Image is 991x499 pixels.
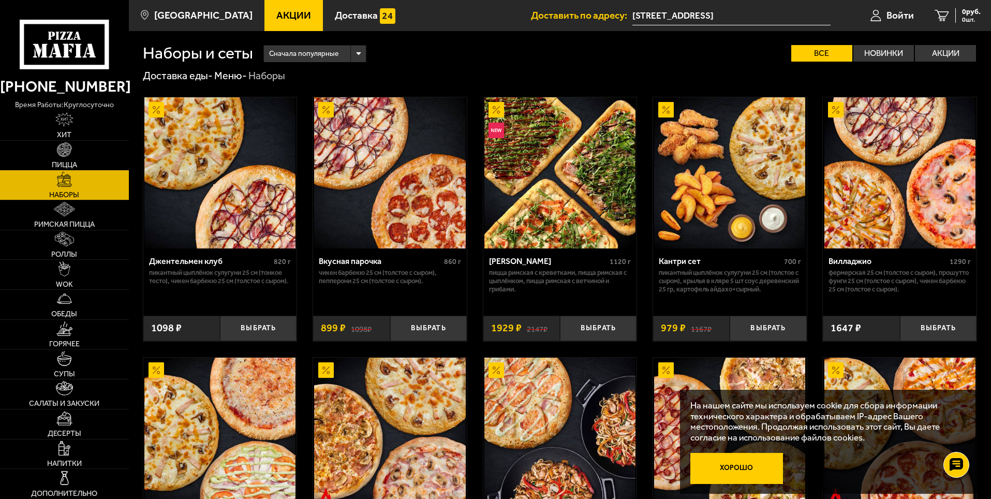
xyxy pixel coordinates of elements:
[314,97,465,248] img: Вкусная парочка
[829,256,947,266] div: Вилладжио
[632,6,831,25] input: Ваш адрес доставки
[659,256,781,266] div: Кантри сет
[52,161,77,168] span: Пицца
[51,251,77,258] span: Роллы
[527,323,548,333] s: 2147 ₽
[824,97,975,248] img: Вилладжио
[791,45,852,62] label: Все
[823,97,977,248] a: АкционныйВилладжио
[659,269,801,293] p: Пикантный цыплёнок сулугуни 25 см (толстое с сыром), крылья в кляре 5 шт соус деревенский 25 гр, ...
[220,316,297,341] button: Выбрать
[531,10,632,20] span: Доставить по адресу:
[313,97,467,248] a: АкционныйВкусная парочка
[149,256,272,266] div: Джентельмен клуб
[915,45,976,62] label: Акции
[828,362,844,378] img: Акционный
[34,221,95,228] span: Римская пицца
[828,102,844,118] img: Акционный
[248,69,285,83] div: Наборы
[151,323,182,333] span: 1098 ₽
[653,97,807,248] a: АкционныйКантри сет
[484,97,635,248] img: Мама Миа
[274,257,291,266] span: 820 г
[143,45,253,62] h1: Наборы и сеты
[690,400,961,443] p: На нашем сайте мы используем cookie для сбора информации технического характера и обрабатываем IP...
[149,362,164,378] img: Акционный
[335,10,378,20] span: Доставка
[886,10,914,20] span: Войти
[269,44,338,64] span: Сначала популярные
[29,400,99,407] span: Салаты и закуски
[560,316,637,341] button: Выбрать
[950,257,971,266] span: 1290 г
[49,340,80,347] span: Горячее
[658,362,674,378] img: Акционный
[632,6,831,25] span: Санкт-Петербург, Кубинская улица, 75к1
[318,102,334,118] img: Акционный
[319,256,441,266] div: Вкусная парочка
[49,191,79,198] span: Наборы
[784,257,801,266] span: 700 г
[143,97,297,248] a: АкционныйДжентельмен клуб
[319,269,461,285] p: Чикен Барбекю 25 см (толстое с сыром), Пепперони 25 см (толстое с сыром).
[900,316,977,341] button: Выбрать
[149,269,291,285] p: Пикантный цыплёнок сулугуни 25 см (тонкое тесто), Чикен Барбекю 25 см (толстое с сыром).
[56,281,73,288] span: WOK
[154,10,253,20] span: [GEOGRAPHIC_DATA]
[321,323,346,333] span: 899 ₽
[214,69,247,82] a: Меню-
[489,362,504,378] img: Акционный
[276,10,311,20] span: Акции
[962,17,981,23] span: 0 шт.
[47,460,82,467] span: Напитки
[491,323,522,333] span: 1929 ₽
[144,97,295,248] img: Джентельмен клуб
[489,102,504,118] img: Акционный
[489,123,504,138] img: Новинка
[57,131,71,138] span: Хит
[489,269,631,293] p: Пицца Римская с креветками, Пицца Римская с цыплёнком, Пицца Римская с ветчиной и грибами.
[483,97,637,248] a: АкционныйНовинкаМама Миа
[962,8,981,16] span: 0 руб.
[51,310,77,317] span: Обеды
[390,316,467,341] button: Выбрать
[690,453,783,484] button: Хорошо
[654,97,805,248] img: Кантри сет
[831,323,861,333] span: 1647 ₽
[380,8,395,24] img: 15daf4d41897b9f0e9f617042186c801.svg
[48,430,81,437] span: Десерты
[691,323,712,333] s: 1167 ₽
[661,323,686,333] span: 979 ₽
[351,323,372,333] s: 1098 ₽
[54,370,75,377] span: Супы
[853,45,914,62] label: Новинки
[489,256,608,266] div: [PERSON_NAME]
[444,257,461,266] span: 860 г
[829,269,971,293] p: Фермерская 25 см (толстое с сыром), Прошутто Фунги 25 см (толстое с сыром), Чикен Барбекю 25 см (...
[658,102,674,118] img: Акционный
[31,490,97,497] span: Дополнительно
[730,316,806,341] button: Выбрать
[610,257,631,266] span: 1120 г
[143,69,213,82] a: Доставка еды-
[318,362,334,378] img: Акционный
[149,102,164,118] img: Акционный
